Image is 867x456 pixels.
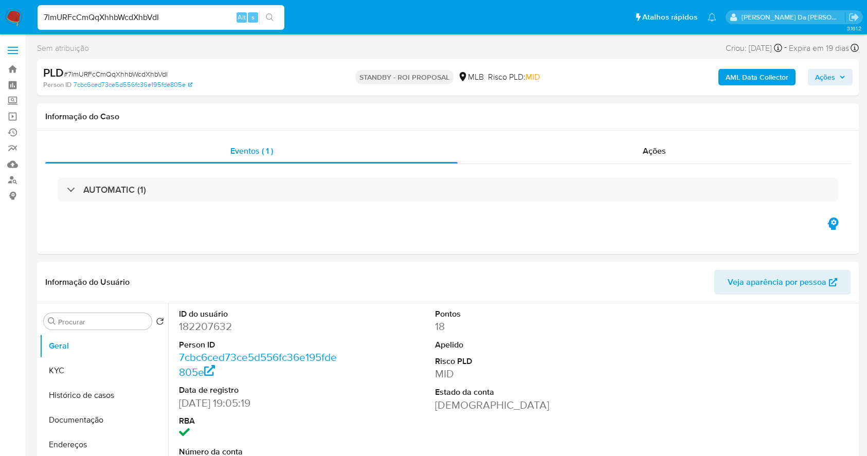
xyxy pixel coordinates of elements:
[40,334,168,358] button: Geral
[74,80,192,89] a: 7cbc6ced73ce5d556fc36e195fde805e
[230,145,273,157] span: Eventos ( 1 )
[789,43,849,54] span: Expira em 19 dias
[156,317,164,329] button: Retornar ao pedido padrão
[179,396,339,410] dd: [DATE] 19:05:19
[815,69,835,85] span: Ações
[48,317,56,325] button: Procurar
[784,41,787,55] span: -
[40,358,168,383] button: KYC
[435,398,595,412] dd: [DEMOGRAPHIC_DATA]
[179,385,339,396] dt: Data de registro
[726,41,782,55] div: Criou: [DATE]
[435,356,595,367] dt: Risco PLD
[43,64,64,81] b: PLD
[58,178,838,202] div: AUTOMATIC (1)
[718,69,796,85] button: AML Data Collector
[714,270,851,295] button: Veja aparência por pessoa
[251,12,255,22] span: s
[488,71,540,83] span: Risco PLD:
[708,13,716,22] a: Notificações
[435,319,595,334] dd: 18
[435,339,595,351] dt: Apelido
[238,12,246,22] span: Alt
[458,71,484,83] div: MLB
[259,10,280,25] button: search-icon
[848,12,859,23] a: Sair
[742,12,845,22] p: patricia.varelo@mercadopago.com.br
[179,308,339,320] dt: ID do usuário
[64,69,168,79] span: # 7lmURFcCmQqXhhbWcdXhbVdI
[179,339,339,351] dt: Person ID
[728,270,826,295] span: Veja aparência por pessoa
[355,70,454,84] p: STANDBY - ROI PROPOSAL
[45,112,851,122] h1: Informação do Caso
[435,308,595,320] dt: Pontos
[179,350,337,379] a: 7cbc6ced73ce5d556fc36e195fde805e
[435,367,595,381] dd: MID
[526,71,540,83] span: MID
[642,12,697,23] span: Atalhos rápidos
[43,80,71,89] b: Person ID
[179,415,339,427] dt: RBA
[808,69,853,85] button: Ações
[40,383,168,408] button: Histórico de casos
[40,408,168,432] button: Documentação
[45,277,130,287] h1: Informação do Usuário
[83,184,146,195] h3: AUTOMATIC (1)
[179,319,339,334] dd: 182207632
[58,317,148,326] input: Procurar
[435,387,595,398] dt: Estado da conta
[37,43,89,54] span: Sem atribuição
[38,11,284,24] input: Pesquise usuários ou casos...
[643,145,666,157] span: Ações
[726,69,788,85] b: AML Data Collector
